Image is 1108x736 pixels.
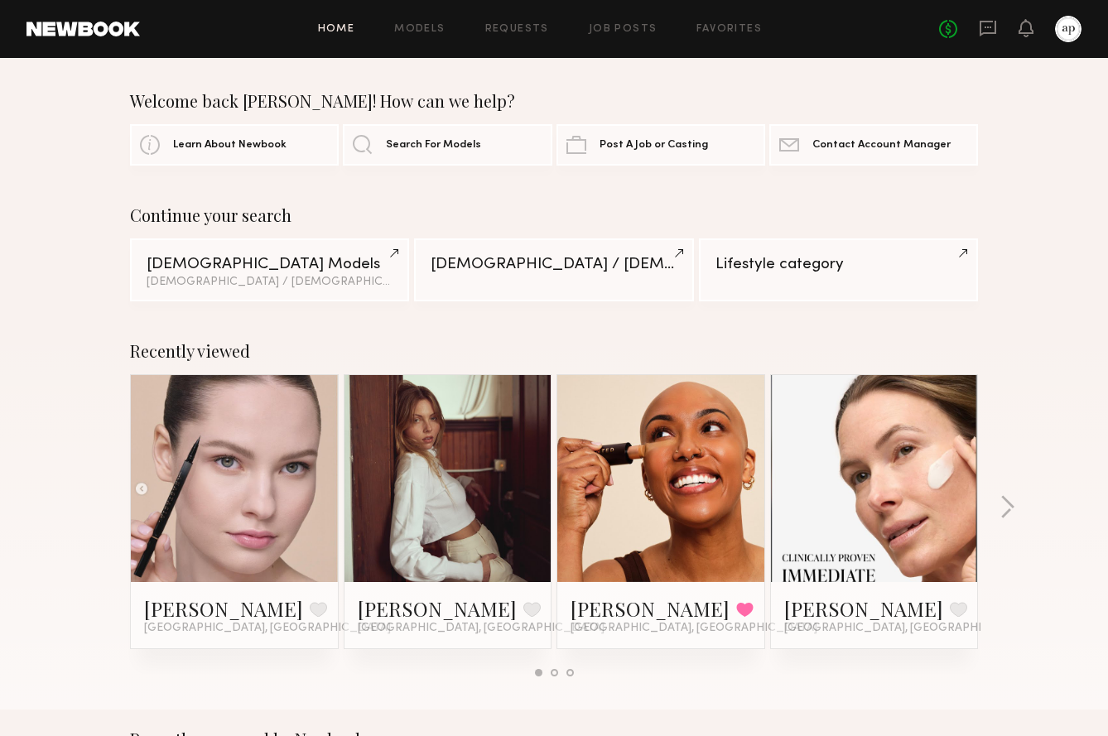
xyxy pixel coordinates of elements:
span: Learn About Newbook [173,140,287,151]
span: Post A Job or Casting [600,140,708,151]
a: Requests [485,24,549,35]
a: Favorites [696,24,762,35]
a: Learn About Newbook [130,124,339,166]
span: [GEOGRAPHIC_DATA], [GEOGRAPHIC_DATA] [571,622,817,635]
div: Continue your search [130,205,978,225]
div: [DEMOGRAPHIC_DATA] / [DEMOGRAPHIC_DATA] [147,277,393,288]
span: [GEOGRAPHIC_DATA], [GEOGRAPHIC_DATA] [784,622,1031,635]
div: Recently viewed [130,341,978,361]
span: [GEOGRAPHIC_DATA], [GEOGRAPHIC_DATA] [144,622,391,635]
div: [DEMOGRAPHIC_DATA] / [DEMOGRAPHIC_DATA] [431,257,677,272]
a: Job Posts [589,24,658,35]
a: [PERSON_NAME] [358,595,517,622]
span: Contact Account Manager [812,140,951,151]
a: [PERSON_NAME] [144,595,303,622]
div: Welcome back [PERSON_NAME]! How can we help? [130,91,978,111]
a: [PERSON_NAME] [784,595,943,622]
a: Contact Account Manager [769,124,978,166]
a: [DEMOGRAPHIC_DATA] / [DEMOGRAPHIC_DATA] [414,238,693,301]
div: Lifestyle category [715,257,961,272]
a: Lifestyle category [699,238,978,301]
a: Home [318,24,355,35]
div: [DEMOGRAPHIC_DATA] Models [147,257,393,272]
span: [GEOGRAPHIC_DATA], [GEOGRAPHIC_DATA] [358,622,605,635]
a: Models [394,24,445,35]
a: Post A Job or Casting [556,124,765,166]
span: Search For Models [386,140,481,151]
a: Search For Models [343,124,552,166]
a: [PERSON_NAME] [571,595,730,622]
a: [DEMOGRAPHIC_DATA] Models[DEMOGRAPHIC_DATA] / [DEMOGRAPHIC_DATA] [130,238,409,301]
